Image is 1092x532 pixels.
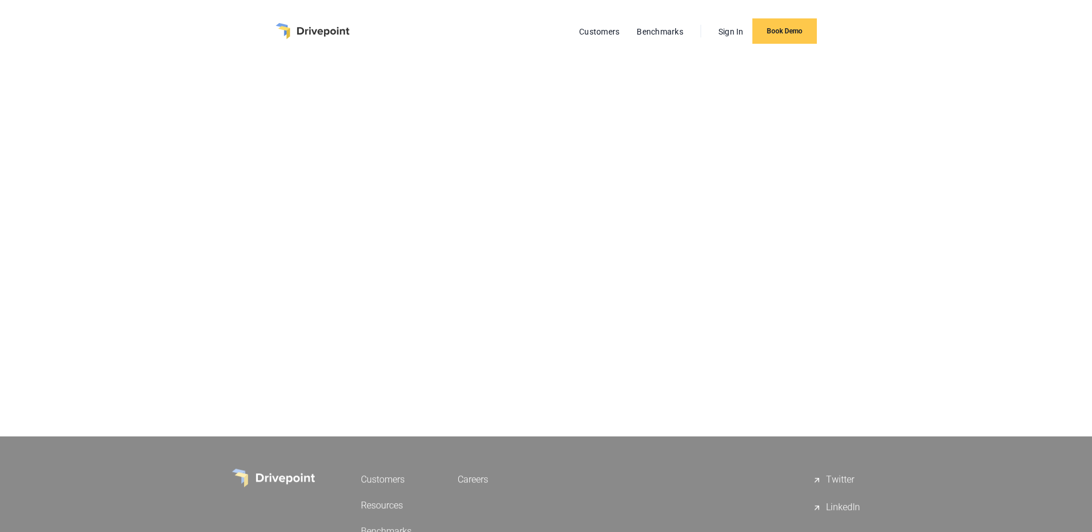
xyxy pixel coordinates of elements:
a: LinkedIn [812,496,860,519]
a: Book Demo [752,18,817,44]
a: Resources [361,495,412,516]
div: Twitter [826,473,854,487]
a: Benchmarks [631,24,689,39]
a: Customers [361,469,412,490]
a: Twitter [812,469,860,492]
a: home [276,23,349,39]
a: Careers [458,469,488,490]
a: Sign In [713,24,749,39]
a: Customers [573,24,625,39]
div: LinkedIn [826,501,860,515]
